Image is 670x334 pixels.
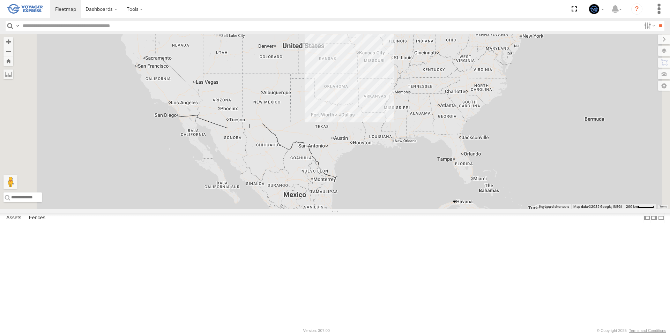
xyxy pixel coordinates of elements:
[643,213,650,223] label: Dock Summary Table to the Left
[3,56,13,66] button: Zoom Home
[7,1,43,17] img: VYE_Logo_RM.png
[658,81,670,91] label: Map Settings
[539,204,569,209] button: Keyboard shortcuts
[626,205,638,208] span: 200 km
[629,328,666,333] a: Terms and Conditions
[641,21,656,31] label: Search Filter Options
[3,175,17,189] button: Drag Pegman onto the map to open Street View
[3,47,13,56] button: Zoom out
[586,4,606,14] div: Control Tower
[660,205,667,208] a: Terms (opens in new tab)
[658,213,665,223] label: Hide Summary Table
[4,327,36,334] a: Visit our Website
[597,328,666,333] div: © Copyright 2025 -
[3,69,13,79] label: Measure
[624,204,656,209] button: Map Scale: 200 km per 42 pixels
[303,328,330,333] div: Version: 307.00
[25,213,49,223] label: Fences
[15,21,20,31] label: Search Query
[3,213,25,223] label: Assets
[573,205,622,208] span: Map data ©2025 Google, INEGI
[3,37,13,47] button: Zoom in
[631,3,642,15] i: ?
[650,213,657,223] label: Dock Summary Table to the Right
